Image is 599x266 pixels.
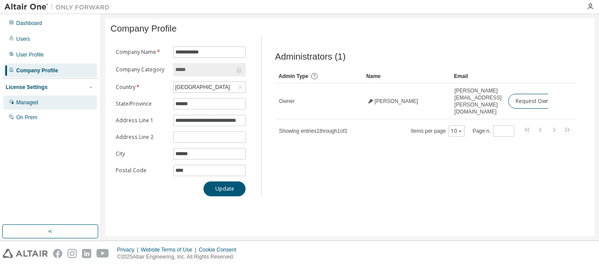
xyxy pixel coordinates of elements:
img: altair_logo.svg [3,249,48,258]
label: State/Province [116,100,168,107]
div: Company Profile [16,67,58,74]
div: Name [366,69,447,83]
div: [GEOGRAPHIC_DATA] [174,82,246,92]
label: City [116,150,168,157]
button: Update [203,181,246,196]
label: Company Category [116,66,168,73]
img: facebook.svg [53,249,62,258]
div: User Profile [16,51,44,58]
div: Email [454,69,501,83]
div: Dashboard [16,20,42,27]
label: Country [116,84,168,91]
div: Privacy [117,246,141,253]
div: On Prem [16,114,37,121]
button: Request Owner Change [508,94,582,109]
img: instagram.svg [68,249,77,258]
label: Company Name [116,49,168,56]
div: Managed [16,99,38,106]
span: Page n. [473,125,514,137]
div: Cookie Consent [199,246,241,253]
div: [GEOGRAPHIC_DATA] [174,82,232,92]
span: [PERSON_NAME][EMAIL_ADDRESS][PERSON_NAME][DOMAIN_NAME] [454,87,501,115]
span: Company Profile [111,24,177,34]
label: Address Line 2 [116,134,168,141]
span: Admin Type [278,73,308,79]
span: Owner [279,98,294,105]
label: Postal Code [116,167,168,174]
p: © 2025 Altair Engineering, Inc. All Rights Reserved. [117,253,242,261]
button: 10 [451,128,463,135]
span: Administrators (1) [275,52,346,62]
div: Website Terms of Use [141,246,199,253]
img: Altair One [4,3,114,11]
div: License Settings [6,84,47,91]
span: Showing entries 1 through 1 of 1 [279,128,347,134]
div: Users [16,35,30,43]
span: Items per page [411,125,465,137]
span: [PERSON_NAME] [374,98,418,105]
img: youtube.svg [96,249,109,258]
label: Address Line 1 [116,117,168,124]
img: linkedin.svg [82,249,91,258]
